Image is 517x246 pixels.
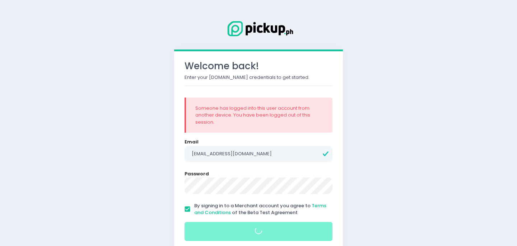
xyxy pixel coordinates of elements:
[194,202,326,216] a: Terms and Conditions
[185,138,199,146] label: Email
[185,61,332,72] h3: Welcome back!
[185,74,332,81] p: Enter your [DOMAIN_NAME] credentials to get started.
[185,146,332,162] input: Email
[223,20,294,38] img: Logo
[185,170,209,178] label: Password
[194,202,326,216] span: By signing in to a Merchant account you agree to of the Beta Test Agreement
[195,105,323,126] div: Someone has logged into this user account from another device. You have been logged out of this s...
